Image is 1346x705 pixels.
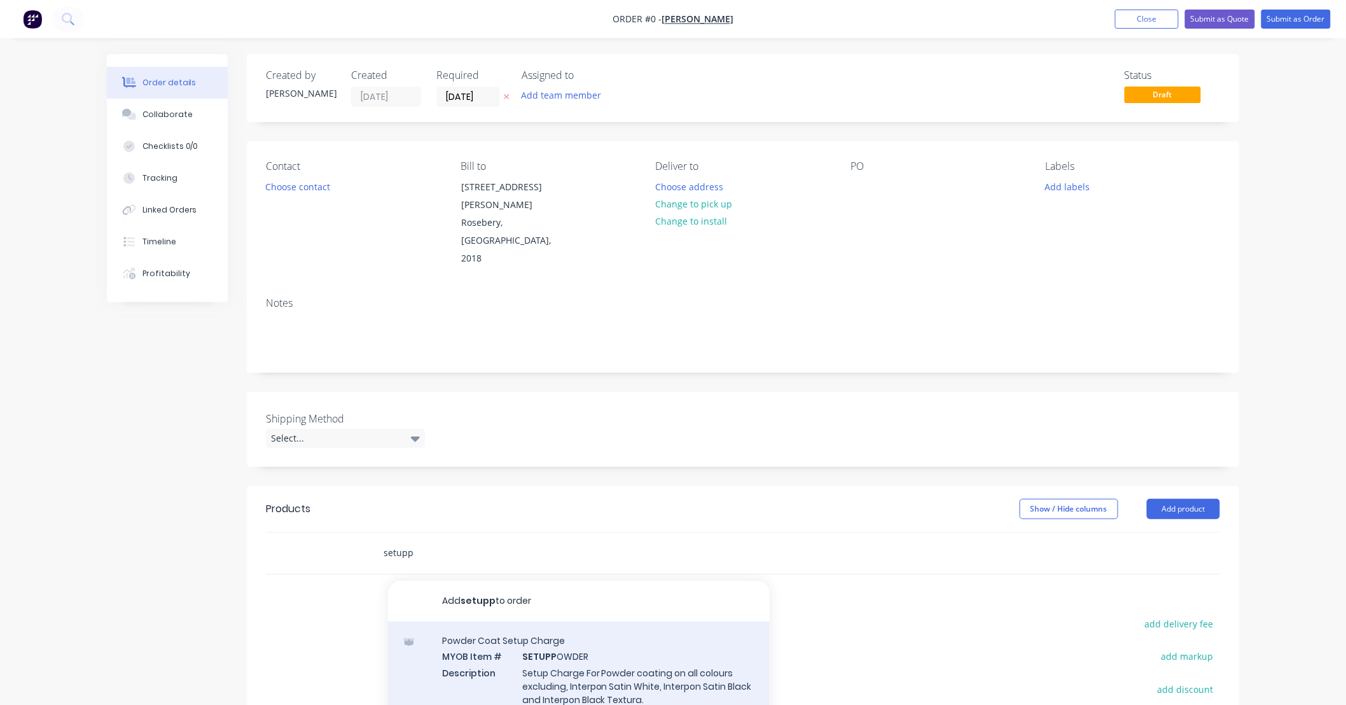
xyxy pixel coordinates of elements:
div: Notes [266,297,1220,309]
div: Profitability [142,268,190,279]
button: Add team member [515,87,608,104]
button: Choose contact [259,178,337,195]
div: Status [1125,69,1220,81]
button: Change to install [649,213,734,230]
div: Labels [1046,160,1220,172]
button: Submit as Order [1261,10,1331,29]
button: Close [1115,10,1179,29]
div: Products [266,501,310,517]
img: Factory [23,10,42,29]
div: Deliver to [656,160,830,172]
div: Required [436,69,506,81]
div: Checklists 0/0 [142,141,198,152]
button: Linked Orders [107,194,228,226]
button: Add product [1147,499,1220,519]
div: Bill to [461,160,635,172]
input: Start typing to add a product... [383,540,637,566]
span: Draft [1125,87,1201,102]
div: Collaborate [142,109,193,120]
div: Order details [142,77,197,88]
div: [STREET_ADDRESS][PERSON_NAME]Rosebery, [GEOGRAPHIC_DATA], 2018 [450,178,578,268]
button: Submit as Quote [1185,10,1255,29]
div: Timeline [142,236,176,248]
div: Rosebery, [GEOGRAPHIC_DATA], 2018 [461,214,567,267]
label: Shipping Method [266,411,425,426]
div: PO [850,160,1025,172]
button: add markup [1155,648,1220,665]
div: [STREET_ADDRESS][PERSON_NAME] [461,178,567,214]
button: Collaborate [107,99,228,130]
button: Tracking [107,162,228,194]
button: Checklists 0/0 [107,130,228,162]
div: Select... [266,429,425,448]
div: Created by [266,69,336,81]
button: Change to pick up [649,195,739,213]
div: [PERSON_NAME] [266,87,336,100]
div: Linked Orders [142,204,197,216]
button: Timeline [107,226,228,258]
div: Assigned to [522,69,649,81]
button: Addsetuppto order [388,581,770,622]
button: Profitability [107,258,228,290]
a: [PERSON_NAME] [662,13,733,25]
div: Tracking [142,172,177,184]
button: Add team member [522,87,608,104]
button: Show / Hide columns [1020,499,1118,519]
div: Created [351,69,421,81]
button: Choose address [649,178,730,195]
button: Add labels [1038,178,1097,195]
span: Order #0 - [613,13,662,25]
button: Order details [107,67,228,99]
div: Contact [266,160,440,172]
button: add discount [1151,680,1220,697]
button: add delivery fee [1138,615,1220,632]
